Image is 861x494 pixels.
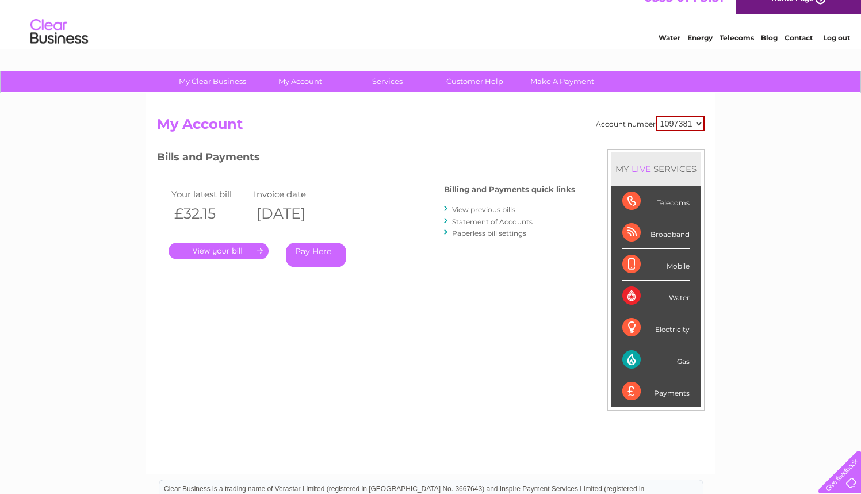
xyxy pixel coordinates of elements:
[622,376,690,407] div: Payments
[169,243,269,259] a: .
[720,49,754,58] a: Telecoms
[629,163,653,174] div: LIVE
[687,49,713,58] a: Energy
[785,49,813,58] a: Contact
[659,49,680,58] a: Water
[622,344,690,376] div: Gas
[452,217,533,226] a: Statement of Accounts
[251,186,334,202] td: Invoice date
[622,312,690,344] div: Electricity
[30,30,89,65] img: logo.png
[286,243,346,267] a: Pay Here
[622,249,690,281] div: Mobile
[157,116,705,138] h2: My Account
[622,281,690,312] div: Water
[169,186,251,202] td: Your latest bill
[596,116,705,131] div: Account number
[761,49,778,58] a: Blog
[157,149,575,169] h3: Bills and Payments
[159,6,703,56] div: Clear Business is a trading name of Verastar Limited (registered in [GEOGRAPHIC_DATA] No. 3667643...
[427,71,522,92] a: Customer Help
[444,185,575,194] h4: Billing and Payments quick links
[452,229,526,238] a: Paperless bill settings
[452,205,515,214] a: View previous bills
[823,49,850,58] a: Log out
[622,186,690,217] div: Telecoms
[622,217,690,249] div: Broadband
[252,71,347,92] a: My Account
[169,202,251,225] th: £32.15
[340,71,435,92] a: Services
[251,202,334,225] th: [DATE]
[515,71,610,92] a: Make A Payment
[165,71,260,92] a: My Clear Business
[644,6,724,20] a: 0333 014 3131
[611,152,701,185] div: MY SERVICES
